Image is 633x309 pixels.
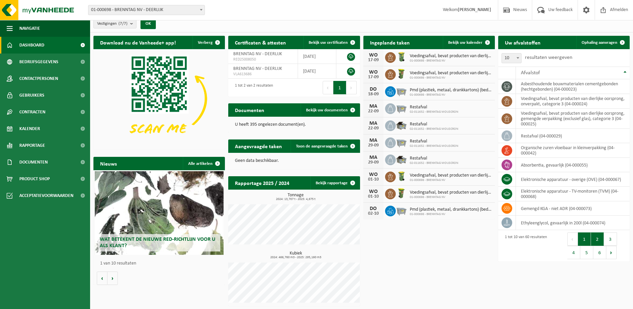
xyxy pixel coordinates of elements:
[410,127,458,131] span: 02-011632 - BRENNTAG MOUSCRON
[367,126,380,131] div: 22-09
[604,232,617,246] button: 3
[367,143,380,148] div: 29-09
[410,105,458,110] span: Restafval
[410,212,492,216] span: 01-000698 - BRENNTAG NV
[233,51,282,57] span: BRENNTAG NV - DEERLIJK
[516,129,630,143] td: restafval (04-000029)
[367,92,380,97] div: 18-09
[367,70,380,75] div: WO
[93,157,123,170] h2: Nieuws
[410,93,492,97] span: 01-000698 - BRENNTAG NV
[576,36,629,49] a: Ophaling aanvragen
[410,161,458,165] span: 02-011632 - BRENNTAG MOUSCRON
[410,71,492,76] span: Voedingsafval, bevat producten van dierlijke oorsprong, onverpakt, categorie 3
[296,144,348,148] span: Toon de aangevraagde taken
[567,246,580,259] button: 4
[448,40,483,45] span: Bekijk uw kalender
[19,120,40,137] span: Kalender
[309,40,348,45] span: Bekijk uw certificaten
[410,59,492,63] span: 01-000698 - BRENNTAG NV
[97,19,127,29] span: Vestigingen
[367,53,380,58] div: WO
[578,232,591,246] button: 1
[498,36,547,49] h2: Uw afvalstoffen
[458,7,491,12] strong: [PERSON_NAME]
[232,80,273,95] div: 1 tot 2 van 2 resultaten
[410,207,492,212] span: Pmd (plastiek, metaal, drankkartons) (bedrijven)
[19,37,44,54] span: Dashboard
[396,51,407,63] img: WB-0140-HPE-GN-50
[19,171,50,187] span: Product Shop
[396,85,407,97] img: WB-2500-GAL-GY-01
[443,36,494,49] a: Bekijk uw kalender
[233,72,293,77] span: VLA613686
[232,193,360,201] h3: Tonnage
[19,54,58,70] span: Bedrijfsgegevens
[88,5,205,15] span: 01-000698 - BRENNTAG NV - DEERLIJK
[19,104,45,120] span: Contracten
[367,58,380,63] div: 17-09
[396,68,407,80] img: WB-0060-HPE-GN-50
[516,187,630,201] td: elektronische apparatuur - TV-monitoren (TVM) (04-000068)
[228,103,271,116] h2: Documenten
[100,237,215,248] span: Wat betekent de nieuwe RED-richtlijn voor u als klant?
[410,173,492,178] span: Voedingsafval, bevat producten van dierlijke oorsprong, onverpakt, categorie 3
[410,144,458,148] span: 02-011632 - BRENNTAG MOUSCRON
[591,232,604,246] button: 2
[235,122,353,127] p: U heeft 395 ongelezen document(en).
[367,177,380,182] div: 01-10
[323,81,333,94] button: Previous
[582,40,617,45] span: Ophaling aanvragen
[396,119,407,131] img: WB-5000-GAL-GY-01
[228,176,296,189] h2: Rapportage 2025 / 2024
[19,70,58,87] span: Contactpersonen
[19,154,48,171] span: Documenten
[516,109,630,129] td: voedingsafval, bevat producten van dierlijke oorsprong, gemengde verpakking (exclusief glas), cat...
[107,272,118,285] button: Volgende
[363,36,416,49] h2: Ingeplande taken
[516,201,630,216] td: gemengd KGA - niet ADR (04-000073)
[410,88,492,93] span: Pmd (plastiek, metaal, drankkartons) (bedrijven)
[367,189,380,194] div: WO
[140,18,156,29] button: OK
[19,87,44,104] span: Gebruikers
[232,256,360,259] span: 2024: 466,760 m3 - 2025: 295,160 m3
[525,55,572,60] label: resultaten weergeven
[396,136,407,148] img: WB-2500-GAL-GY-01
[396,171,407,182] img: WB-0140-HPE-GN-50
[367,121,380,126] div: MA
[235,159,353,163] p: Geen data beschikbaar.
[410,54,492,59] span: Voedingsafval, bevat producten van dierlijke oorsprong, onverpakt, categorie 3
[346,81,357,94] button: Next
[310,176,359,190] a: Bekijk rapportage
[410,195,492,199] span: 01-000698 - BRENNTAG NV
[367,87,380,92] div: DO
[502,232,547,260] div: 1 tot 10 van 60 resultaten
[232,251,360,259] h3: Kubiek
[502,54,521,63] span: 10
[367,160,380,165] div: 29-09
[198,40,213,45] span: Verberg
[367,109,380,114] div: 22-09
[516,216,630,230] td: ethyleenglycol, gevaarlijk in 200l (04-000074)
[291,139,359,153] a: Toon de aangevraagde taken
[593,246,606,259] button: 6
[193,36,224,49] button: Verberg
[367,155,380,160] div: MA
[410,178,492,182] span: 01-000698 - BRENNTAG NV
[410,156,458,161] span: Restafval
[410,110,458,114] span: 02-011632 - BRENNTAG MOUSCRON
[516,158,630,172] td: absorbentia, gevaarlijk (04-000055)
[396,153,407,165] img: WB-5000-GAL-GY-01
[516,79,630,94] td: asbesthoudende bouwmaterialen cementgebonden (hechtgebonden) (04-000023)
[367,206,380,211] div: DO
[367,104,380,109] div: MA
[93,49,225,148] img: Download de VHEPlus App
[298,49,336,64] td: [DATE]
[367,138,380,143] div: MA
[396,205,407,216] img: WB-2500-GAL-GY-01
[301,103,359,117] a: Bekijk uw documenten
[521,70,540,76] span: Afvalstof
